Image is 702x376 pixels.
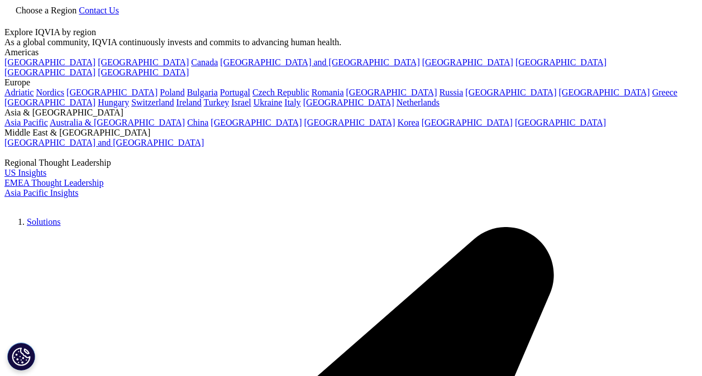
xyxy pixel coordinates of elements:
a: [GEOGRAPHIC_DATA] [98,57,189,67]
div: As a global community, IQVIA continuously invests and commits to advancing human health. [4,37,698,47]
a: Greece [652,88,677,97]
span: Choose a Region [16,6,77,15]
a: [GEOGRAPHIC_DATA] [422,57,513,67]
a: Czech Republic [252,88,309,97]
div: Regional Thought Leadership [4,158,698,168]
div: Americas [4,47,698,57]
a: Italy [284,98,300,107]
a: [GEOGRAPHIC_DATA] [98,68,189,77]
a: Netherlands [397,98,440,107]
a: China [187,118,208,127]
a: [GEOGRAPHIC_DATA] [422,118,513,127]
a: [GEOGRAPHIC_DATA] [465,88,556,97]
div: Middle East & [GEOGRAPHIC_DATA] [4,128,698,138]
a: Contact Us [79,6,119,15]
a: [GEOGRAPHIC_DATA] [303,98,394,107]
a: EMEA Thought Leadership [4,178,103,187]
a: US Insights [4,168,46,177]
a: Hungary [98,98,129,107]
a: Solutions [27,217,60,226]
a: Ukraine [254,98,283,107]
a: [GEOGRAPHIC_DATA] [4,68,95,77]
a: Switzerland [131,98,174,107]
button: Cookies Settings [7,343,35,370]
a: [GEOGRAPHIC_DATA] and [GEOGRAPHIC_DATA] [220,57,419,67]
a: Australia & [GEOGRAPHIC_DATA] [50,118,185,127]
a: Portugal [220,88,250,97]
a: Nordics [36,88,64,97]
a: [GEOGRAPHIC_DATA] [515,57,607,67]
a: Adriatic [4,88,34,97]
a: [GEOGRAPHIC_DATA] [4,57,95,67]
a: Turkey [204,98,230,107]
a: [GEOGRAPHIC_DATA] [515,118,606,127]
a: [GEOGRAPHIC_DATA] [346,88,437,97]
a: [GEOGRAPHIC_DATA] [559,88,650,97]
a: [GEOGRAPHIC_DATA] and [GEOGRAPHIC_DATA] [4,138,204,147]
div: Europe [4,78,698,88]
a: Canada [191,57,218,67]
a: [GEOGRAPHIC_DATA] [66,88,157,97]
div: Asia & [GEOGRAPHIC_DATA] [4,108,698,118]
a: Bulgaria [187,88,218,97]
a: Asia Pacific Insights [4,188,78,197]
a: Ireland [176,98,202,107]
a: Russia [440,88,464,97]
a: [GEOGRAPHIC_DATA] [304,118,395,127]
div: Explore IQVIA by region [4,27,698,37]
a: Israel [231,98,251,107]
a: Asia Pacific [4,118,48,127]
a: Romania [312,88,344,97]
a: Korea [398,118,419,127]
a: Poland [160,88,184,97]
a: [GEOGRAPHIC_DATA] [211,118,302,127]
a: [GEOGRAPHIC_DATA] [4,98,95,107]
